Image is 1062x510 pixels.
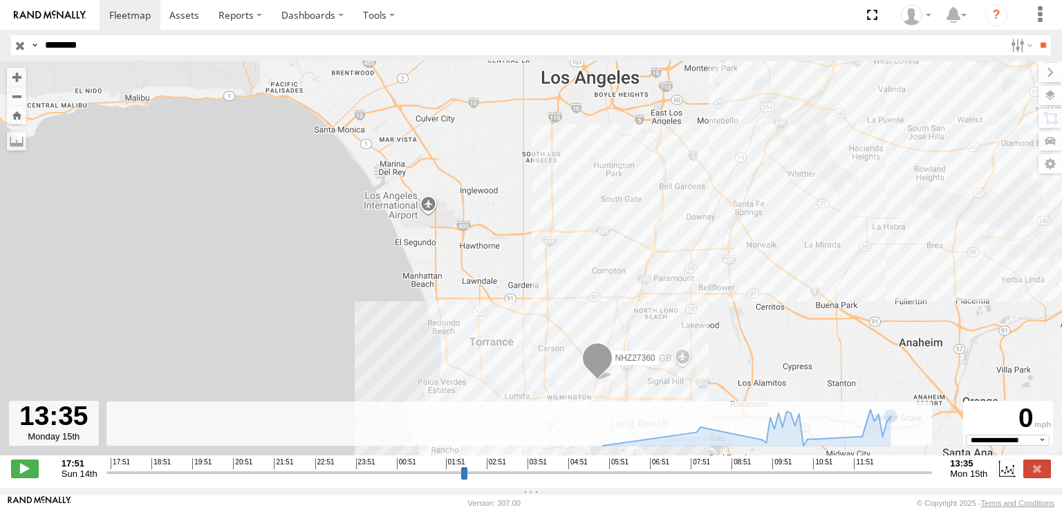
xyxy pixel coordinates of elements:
strong: 17:51 [62,458,97,469]
div: 0 [965,403,1051,435]
div: Version: 307.00 [468,499,521,507]
span: 03:51 [528,458,547,469]
label: Measure [7,131,26,151]
span: 02:51 [487,458,506,469]
label: Play/Stop [11,460,39,478]
a: Terms and Conditions [981,499,1054,507]
span: 01:51 [446,458,465,469]
label: Search Filter Options [1005,35,1035,55]
span: 20:51 [233,458,252,469]
span: 17:51 [111,458,130,469]
button: Zoom Home [7,106,26,124]
div: Zulema McIntosch [896,5,936,26]
span: 06:51 [650,458,669,469]
button: Zoom in [7,68,26,86]
label: Close [1023,460,1051,478]
strong: 13:35 [950,458,987,469]
span: Mon 15th Sep 2025 [950,469,987,479]
div: © Copyright 2025 - [917,499,1054,507]
img: rand-logo.svg [14,10,86,20]
span: Sun 14th Sep 2025 [62,469,97,479]
span: 19:51 [192,458,212,469]
span: 21:51 [274,458,293,469]
span: 05:51 [609,458,628,469]
span: 10:51 [813,458,832,469]
span: 08:51 [732,458,751,469]
label: Map Settings [1038,154,1062,173]
button: Zoom out [7,86,26,106]
label: Search Query [29,35,40,55]
a: Visit our Website [8,496,71,510]
span: 23:51 [356,458,375,469]
span: 11:51 [854,458,873,469]
span: 04:51 [568,458,588,469]
i: ? [985,4,1007,26]
span: 22:51 [315,458,335,469]
span: 09:51 [772,458,792,469]
span: NHZ27360 [615,353,655,363]
span: 07:51 [691,458,710,469]
span: 00:51 [397,458,416,469]
span: 18:51 [151,458,171,469]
